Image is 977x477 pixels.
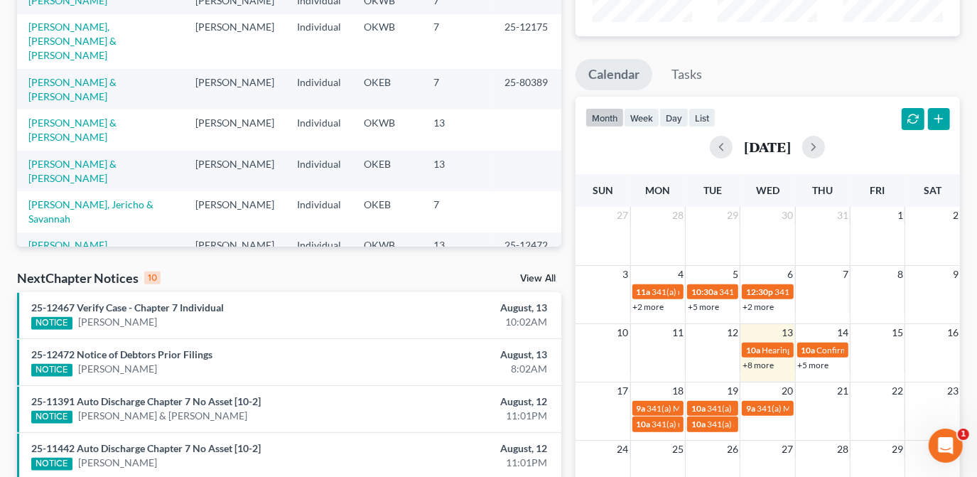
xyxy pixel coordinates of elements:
span: 10 [616,324,630,341]
td: 25-12175 [493,14,561,69]
h2: [DATE] [744,139,791,154]
button: day [659,108,689,127]
div: August, 12 [384,441,547,456]
span: Sun [593,184,613,196]
td: Individual [286,151,352,191]
span: 10a [746,345,760,355]
span: 16 [946,324,960,341]
td: OKWB [352,109,422,150]
td: 13 [422,232,493,259]
span: 12 [725,324,740,341]
span: 11 [671,324,685,341]
span: 26 [725,441,740,458]
a: [PERSON_NAME] [78,362,157,376]
span: 2 [951,207,960,224]
span: 1 [896,207,905,224]
a: Tasks [659,59,715,90]
span: Fri [870,184,885,196]
span: 25 [671,441,685,458]
span: Tue [703,184,722,196]
span: 6 [787,266,795,283]
span: 341(a) meeting for [PERSON_NAME] & [PERSON_NAME] [707,403,919,414]
a: 25-11442 Auto Discharge Chapter 7 No Asset [10-2] [31,442,261,454]
span: 24 [616,441,630,458]
span: 31 [836,207,850,224]
a: [PERSON_NAME], Jericho & Savannah [28,198,153,225]
div: August, 13 [384,348,547,362]
a: [PERSON_NAME] [28,239,107,251]
div: 11:01PM [384,409,547,423]
div: NOTICE [31,411,72,424]
span: 29 [725,207,740,224]
div: 11:01PM [384,456,547,470]
td: Individual [286,69,352,109]
td: 7 [422,191,493,232]
span: 9a [637,403,646,414]
span: 21 [836,382,850,400]
td: 25-80389 [493,69,561,109]
td: [PERSON_NAME] [184,14,286,69]
span: 28 [671,207,685,224]
div: 10:02AM [384,315,547,329]
span: 5 [731,266,740,283]
span: 28 [836,441,850,458]
a: +5 more [688,301,719,312]
a: 25-12467 Verify Case - Chapter 7 Individual [31,301,224,313]
td: Individual [286,109,352,150]
a: [PERSON_NAME] & [PERSON_NAME] [28,117,117,143]
td: OKWB [352,14,422,69]
span: 3 [622,266,630,283]
span: 9 [951,266,960,283]
span: 4 [676,266,685,283]
span: 11a [637,286,651,297]
span: 341(a) meeting for [PERSON_NAME] [652,286,789,297]
a: 25-12472 Notice of Debtors Prior Filings [31,348,212,360]
span: 341(a) Meeting for [PERSON_NAME] [647,403,785,414]
a: [PERSON_NAME], [PERSON_NAME] & [PERSON_NAME] [28,21,117,61]
span: Mon [645,184,670,196]
td: 13 [422,151,493,191]
span: 7 [841,266,850,283]
div: 10 [144,272,161,284]
span: 15 [890,324,905,341]
span: 10:30a [691,286,718,297]
td: 7 [422,14,493,69]
iframe: Intercom live chat [929,429,963,463]
span: Hearing for [PERSON_NAME] & [PERSON_NAME] [762,345,948,355]
span: 13 [781,324,795,341]
td: [PERSON_NAME] [184,232,286,259]
span: 10a [691,419,706,429]
td: [PERSON_NAME] [184,69,286,109]
span: 10a [637,419,651,429]
div: NOTICE [31,317,72,330]
span: 20 [781,382,795,400]
span: Sat [924,184,941,196]
td: 25-12472 [493,232,561,259]
span: 18 [671,382,685,400]
a: +5 more [798,360,829,370]
span: 27 [616,207,630,224]
span: 341(a) meeting for [PERSON_NAME] & [PERSON_NAME] [707,419,919,429]
a: 25-11391 Auto Discharge Chapter 7 No Asset [10-2] [31,395,261,407]
span: 341(a) Meeting for [PERSON_NAME] & [PERSON_NAME] [757,403,970,414]
span: 14 [836,324,850,341]
button: week [624,108,659,127]
span: 23 [946,382,960,400]
td: OKEB [352,191,422,232]
td: [PERSON_NAME] [184,151,286,191]
span: 29 [890,441,905,458]
a: [PERSON_NAME] & [PERSON_NAME] [28,76,117,102]
a: +2 more [743,301,774,312]
span: 17 [616,382,630,400]
span: 341(a) meeting for [PERSON_NAME] & [PERSON_NAME] [652,419,865,429]
span: 8 [896,266,905,283]
span: 12:30p [746,286,773,297]
span: 9a [746,403,755,414]
span: Thu [812,184,833,196]
td: OKWB [352,232,422,259]
td: 13 [422,109,493,150]
a: [PERSON_NAME] & [PERSON_NAME] [28,158,117,184]
td: Individual [286,191,352,232]
td: OKEB [352,151,422,191]
td: 7 [422,69,493,109]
